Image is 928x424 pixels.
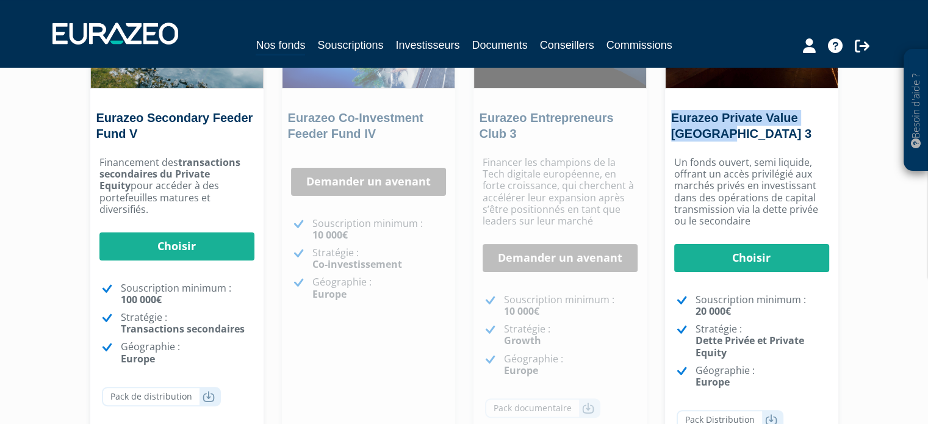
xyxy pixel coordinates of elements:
[312,276,446,300] p: Géographie :
[291,168,446,196] a: Demander un avenant
[395,37,459,54] a: Investisseurs
[540,37,594,54] a: Conseillers
[256,37,305,56] a: Nos fonds
[102,387,221,406] a: Pack de distribution
[674,244,829,272] a: Choisir
[504,364,538,377] strong: Europe
[99,157,254,215] p: Financement des pour accéder à des portefeuilles matures et diversifiés.
[504,334,541,347] strong: Growth
[96,111,253,140] a: Eurazeo Secondary Feeder Fund V
[472,37,528,54] a: Documents
[121,312,254,335] p: Stratégie :
[606,37,672,54] a: Commissions
[696,375,730,389] strong: Europe
[483,244,638,272] a: Demander un avenant
[504,323,638,347] p: Stratégie :
[121,293,162,306] strong: 100 000€
[121,282,254,306] p: Souscription minimum :
[485,398,600,418] a: Pack documentaire
[504,294,638,317] p: Souscription minimum :
[121,352,155,365] strong: Europe
[696,323,829,359] p: Stratégie :
[312,247,446,270] p: Stratégie :
[52,23,178,45] img: 1732889491-logotype_eurazeo_blanc_rvb.png
[312,218,446,241] p: Souscription minimum :
[696,365,829,388] p: Géographie :
[99,156,240,192] strong: transactions secondaires du Private Equity
[483,157,638,227] p: Financer les champions de la Tech digitale européenne, en forte croissance, qui cherchent à accél...
[99,232,254,261] a: Choisir
[504,353,638,376] p: Géographie :
[696,334,804,359] strong: Dette Privée et Private Equity
[696,304,731,318] strong: 20 000€
[288,111,423,140] a: Eurazeo Co-Investment Feeder Fund IV
[121,322,245,336] strong: Transactions secondaires
[317,37,383,54] a: Souscriptions
[121,341,254,364] p: Géographie :
[696,294,829,317] p: Souscription minimum :
[674,157,829,227] p: Un fonds ouvert, semi liquide, offrant un accès privilégié aux marchés privés en investissant dan...
[909,56,923,165] p: Besoin d'aide ?
[312,228,348,242] strong: 10 000€
[480,111,614,140] a: Eurazeo Entrepreneurs Club 3
[312,287,347,301] strong: Europe
[671,111,811,140] a: Eurazeo Private Value [GEOGRAPHIC_DATA] 3
[312,257,402,271] strong: Co-investissement
[504,304,539,318] strong: 10 000€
